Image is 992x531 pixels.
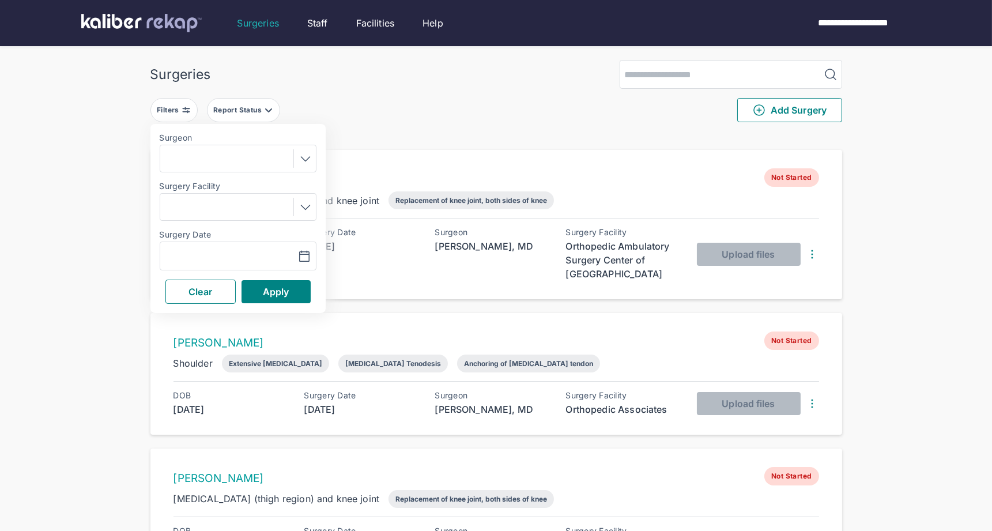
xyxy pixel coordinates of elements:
[150,131,842,145] div: 2181 entries
[345,359,441,368] div: [MEDICAL_DATA] Tenodesis
[566,228,681,237] div: Surgery Facility
[173,336,264,349] a: [PERSON_NAME]
[764,168,819,187] span: Not Started
[173,391,289,400] div: DOB
[395,196,547,205] div: Replacement of knee joint, both sides of knee
[435,391,550,400] div: Surgeon
[805,397,819,411] img: DotsThreeVertical.31cb0eda.svg
[722,398,775,409] span: Upload files
[264,106,273,115] img: filter-caret-down-grey.b3560631.svg
[435,402,550,416] div: [PERSON_NAME], MD
[435,239,550,253] div: [PERSON_NAME], MD
[237,16,279,30] a: Surgeries
[764,467,819,485] span: Not Started
[173,472,264,485] a: [PERSON_NAME]
[304,402,420,416] div: [DATE]
[464,359,593,368] div: Anchoring of [MEDICAL_DATA] tendon
[229,359,322,368] div: Extensive [MEDICAL_DATA]
[150,66,211,82] div: Surgeries
[752,103,827,117] span: Add Surgery
[173,356,213,370] div: Shoulder
[722,248,775,260] span: Upload files
[395,495,547,503] div: Replacement of knee joint, both sides of knee
[764,332,819,350] span: Not Started
[737,98,842,122] button: Add Surgery
[356,16,395,30] a: Facilities
[160,230,316,239] label: Surgery Date
[165,280,236,304] button: Clear
[213,106,264,115] div: Report Status
[304,239,420,253] div: [DATE]
[242,280,311,303] button: Apply
[263,286,289,297] span: Apply
[824,67,838,81] img: MagnifyingGlass.1dc66aab.svg
[423,16,443,30] a: Help
[81,14,202,32] img: kaliber labs logo
[157,106,182,115] div: Filters
[160,182,316,191] label: Surgery Facility
[207,98,280,122] button: Report Status
[160,133,316,142] label: Surgeon
[173,492,380,506] div: [MEDICAL_DATA] (thigh region) and knee joint
[173,402,289,416] div: [DATE]
[307,16,328,30] a: Staff
[566,391,681,400] div: Surgery Facility
[697,392,801,415] button: Upload files
[566,402,681,416] div: Orthopedic Associates
[304,391,420,400] div: Surgery Date
[150,98,198,122] button: Filters
[697,243,801,266] button: Upload files
[435,228,550,237] div: Surgeon
[805,247,819,261] img: DotsThreeVertical.31cb0eda.svg
[182,106,191,115] img: faders-horizontal-grey.d550dbda.svg
[304,228,420,237] div: Surgery Date
[188,286,212,297] span: Clear
[752,103,766,117] img: PlusCircleGreen.5fd88d77.svg
[566,239,681,281] div: Orthopedic Ambulatory Surgery Center of [GEOGRAPHIC_DATA]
